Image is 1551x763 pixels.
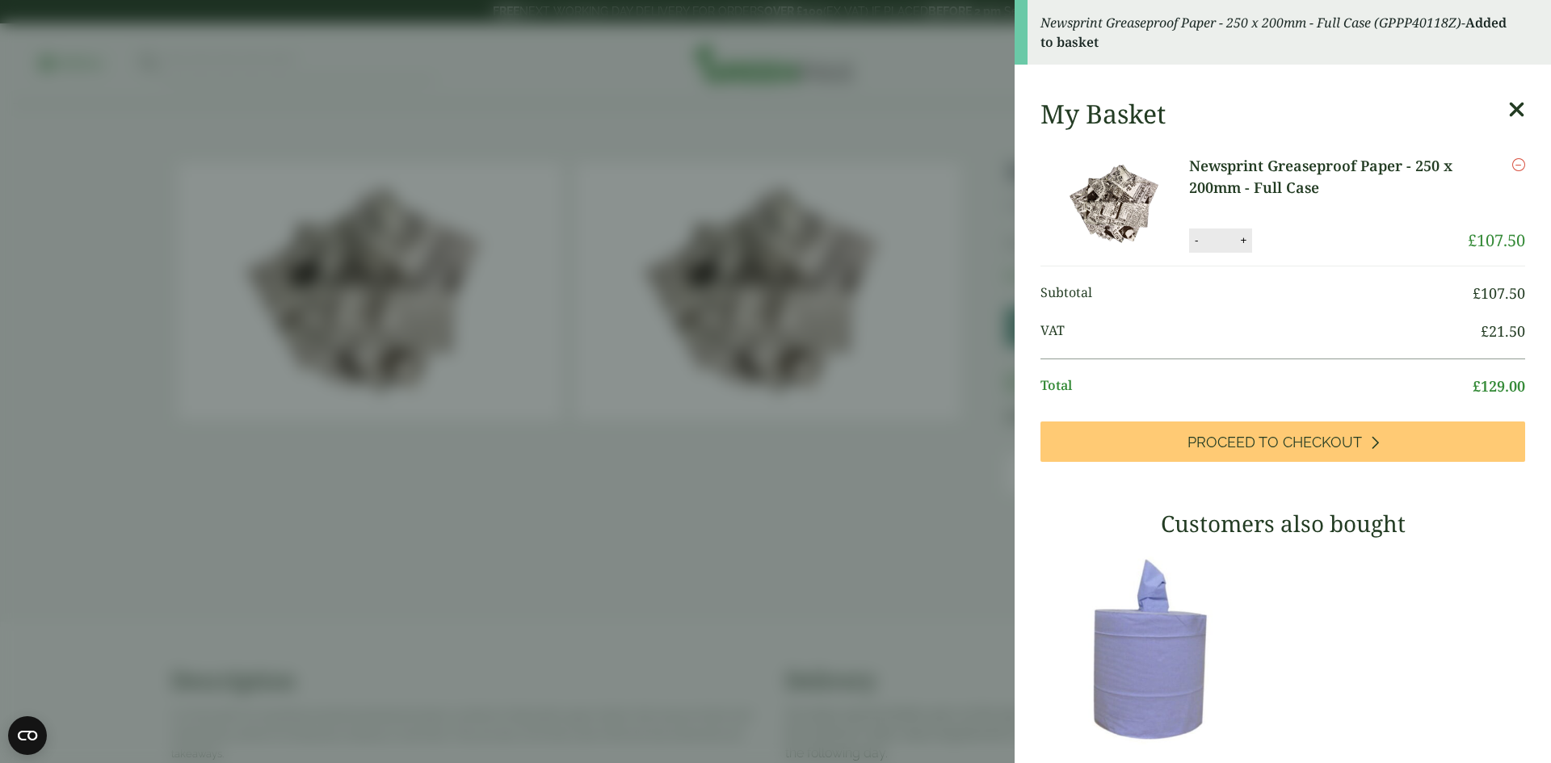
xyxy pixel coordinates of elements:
em: Newsprint Greaseproof Paper - 250 x 200mm - Full Case (GPPP40118Z) [1040,14,1461,31]
img: 3630017-2-Ply-Blue-Centre-Feed-104m [1040,548,1275,750]
a: Remove this item [1512,155,1525,174]
button: Open CMP widget [8,716,47,755]
bdi: 21.50 [1481,321,1525,341]
h3: Customers also bought [1040,510,1525,538]
h2: My Basket [1040,99,1166,129]
bdi: 129.00 [1473,376,1525,396]
span: Total [1040,375,1473,397]
span: Proceed to Checkout [1187,434,1362,451]
a: Proceed to Checkout [1040,421,1525,462]
bdi: 107.50 [1468,229,1525,251]
span: £ [1473,283,1481,303]
span: Subtotal [1040,283,1473,304]
bdi: 107.50 [1473,283,1525,303]
span: £ [1473,376,1481,396]
span: £ [1481,321,1489,341]
button: + [1235,233,1251,247]
span: £ [1468,229,1477,251]
img: Newsprint Greaseproof Paper - 250 x 200mm-Full Case-0 [1044,155,1189,252]
button: - [1190,233,1203,247]
a: Newsprint Greaseproof Paper - 250 x 200mm - Full Case [1189,155,1468,199]
span: VAT [1040,321,1481,342]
